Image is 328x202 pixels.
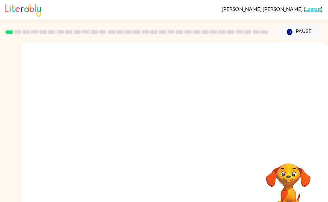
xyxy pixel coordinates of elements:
[222,6,304,12] span: [PERSON_NAME] [PERSON_NAME]
[276,25,323,39] button: Pause
[305,6,321,12] a: Logout
[5,3,41,17] img: Literably
[222,6,323,12] div: ( )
